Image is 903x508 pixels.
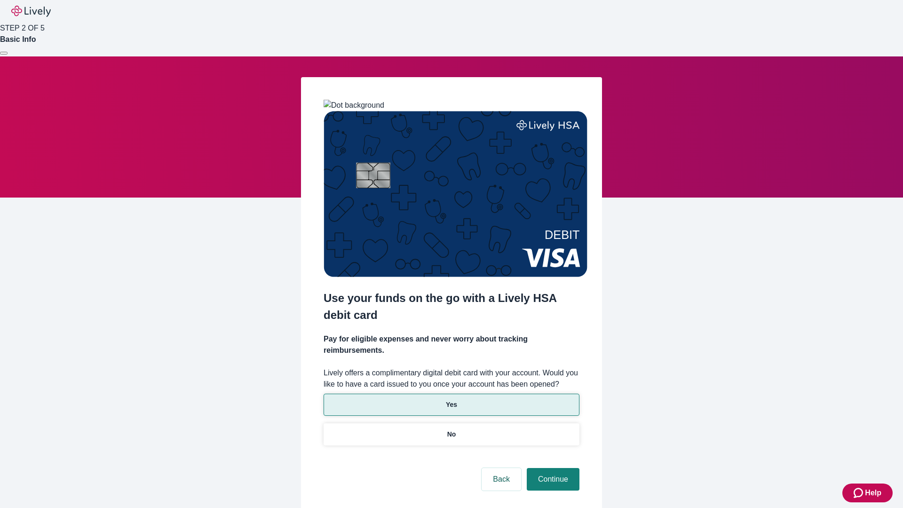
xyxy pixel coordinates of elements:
[527,468,579,491] button: Continue
[324,100,384,111] img: Dot background
[324,290,579,324] h2: Use your funds on the go with a Lively HSA debit card
[447,429,456,439] p: No
[482,468,521,491] button: Back
[11,6,51,17] img: Lively
[324,367,579,390] label: Lively offers a complimentary digital debit card with your account. Would you like to have a card...
[324,111,587,277] img: Debit card
[865,487,881,499] span: Help
[324,394,579,416] button: Yes
[842,484,893,502] button: Zendesk support iconHelp
[324,333,579,356] h4: Pay for eligible expenses and never worry about tracking reimbursements.
[854,487,865,499] svg: Zendesk support icon
[324,423,579,445] button: No
[446,400,457,410] p: Yes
